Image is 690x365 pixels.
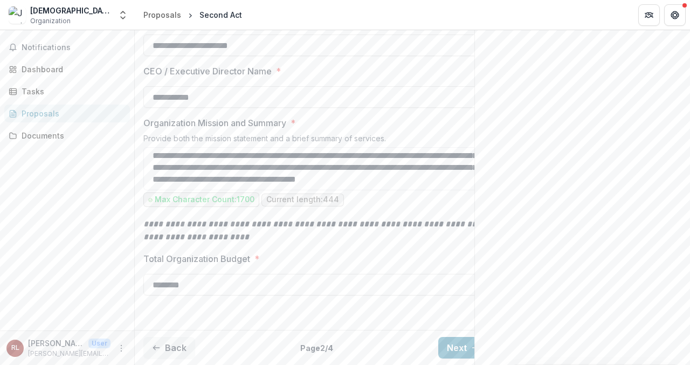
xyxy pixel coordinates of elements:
[638,4,660,26] button: Partners
[9,6,26,24] img: Jewish Federation of Eastern Connecticut
[22,86,121,97] div: Tasks
[266,195,339,204] p: Current length: 444
[4,105,130,122] a: Proposals
[155,195,254,204] p: Max Character Count: 1700
[11,345,19,352] div: Rachel Levy
[22,43,126,52] span: Notifications
[4,60,130,78] a: Dashboard
[664,4,686,26] button: Get Help
[22,108,121,119] div: Proposals
[28,338,84,349] p: [PERSON_NAME]
[143,9,181,20] div: Proposals
[300,342,333,354] p: Page 2 / 4
[30,5,111,16] div: [DEMOGRAPHIC_DATA] of [GEOGRAPHIC_DATA][US_STATE]
[143,134,488,147] div: Provide both the mission statement and a brief summary of services.
[143,65,272,78] p: CEO / Executive Director Name
[88,339,111,348] p: User
[143,116,286,129] p: Organization Mission and Summary
[30,16,71,26] span: Organization
[4,39,130,56] button: Notifications
[22,64,121,75] div: Dashboard
[4,82,130,100] a: Tasks
[28,349,111,359] p: [PERSON_NAME][EMAIL_ADDRESS][DOMAIN_NAME]
[143,337,195,359] button: Back
[22,130,121,141] div: Documents
[438,337,488,359] button: Next
[139,7,246,23] nav: breadcrumb
[115,4,130,26] button: Open entity switcher
[139,7,185,23] a: Proposals
[4,127,130,144] a: Documents
[199,9,242,20] div: Second Act
[143,252,250,265] p: Total Organization Budget
[115,342,128,355] button: More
